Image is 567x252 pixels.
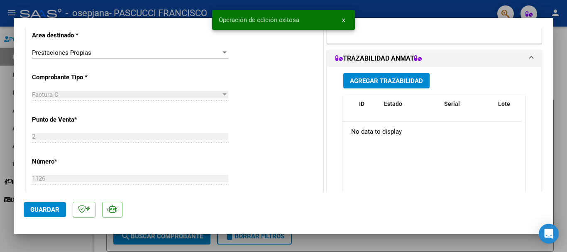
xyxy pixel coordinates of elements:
span: Factura C [32,91,59,98]
h1: TRAZABILIDAD ANMAT [335,54,422,64]
datatable-header-cell: Estado [381,95,441,122]
span: Agregar Trazabilidad [350,77,423,85]
span: Estado [384,100,402,107]
span: Guardar [30,206,59,213]
span: Serial [444,100,460,107]
button: Guardar [24,202,66,217]
datatable-header-cell: ID [356,95,381,122]
span: Prestaciones Propias [32,49,91,56]
mat-expansion-panel-header: TRAZABILIDAD ANMAT [327,50,541,67]
datatable-header-cell: Serial [441,95,495,122]
p: Comprobante Tipo * [32,73,117,82]
span: ID [359,100,364,107]
span: x [342,16,345,24]
p: Punto de Venta [32,115,117,125]
button: Agregar Trazabilidad [343,73,430,88]
button: x [335,12,352,27]
span: Operación de edición exitosa [219,16,299,24]
datatable-header-cell: Lote [495,95,530,122]
div: Open Intercom Messenger [539,224,559,244]
p: Número [32,157,117,166]
p: Area destinado * [32,31,117,40]
div: TRAZABILIDAD ANMAT [327,67,541,239]
span: Lote [498,100,510,107]
div: No data to display [343,122,522,142]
